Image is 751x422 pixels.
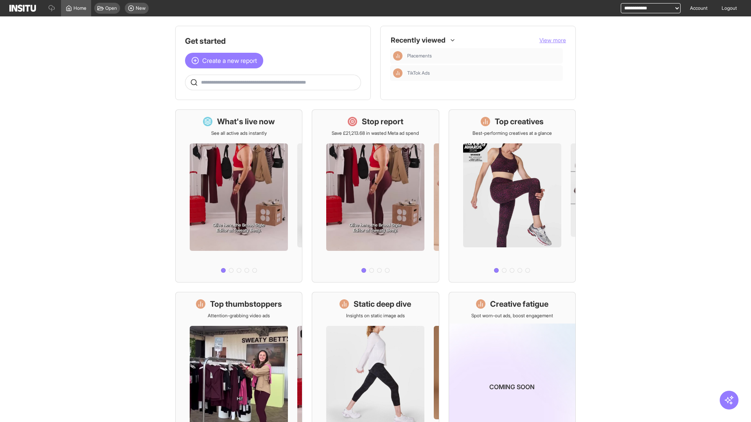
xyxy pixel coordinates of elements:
[346,313,405,319] p: Insights on static image ads
[9,5,36,12] img: Logo
[407,70,560,76] span: TikTok Ads
[539,36,566,44] button: View more
[208,313,270,319] p: Attention-grabbing video ads
[185,53,263,68] button: Create a new report
[211,130,267,136] p: See all active ads instantly
[362,116,403,127] h1: Stop report
[185,36,361,46] h1: Get started
[393,68,402,78] div: Insights
[407,70,430,76] span: TikTok Ads
[473,130,552,136] p: Best-performing creatives at a glance
[210,299,282,309] h1: Top thumbstoppers
[495,116,544,127] h1: Top creatives
[449,109,576,283] a: Top creativesBest-performing creatives at a glance
[175,109,302,283] a: What's live nowSee all active ads instantly
[136,5,146,11] span: New
[202,56,257,65] span: Create a new report
[407,53,432,59] span: Placements
[312,109,439,283] a: Stop reportSave £21,213.68 in wasted Meta ad spend
[393,51,402,61] div: Insights
[74,5,86,11] span: Home
[105,5,117,11] span: Open
[332,130,419,136] p: Save £21,213.68 in wasted Meta ad spend
[354,299,411,309] h1: Static deep dive
[539,37,566,43] span: View more
[407,53,560,59] span: Placements
[217,116,275,127] h1: What's live now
